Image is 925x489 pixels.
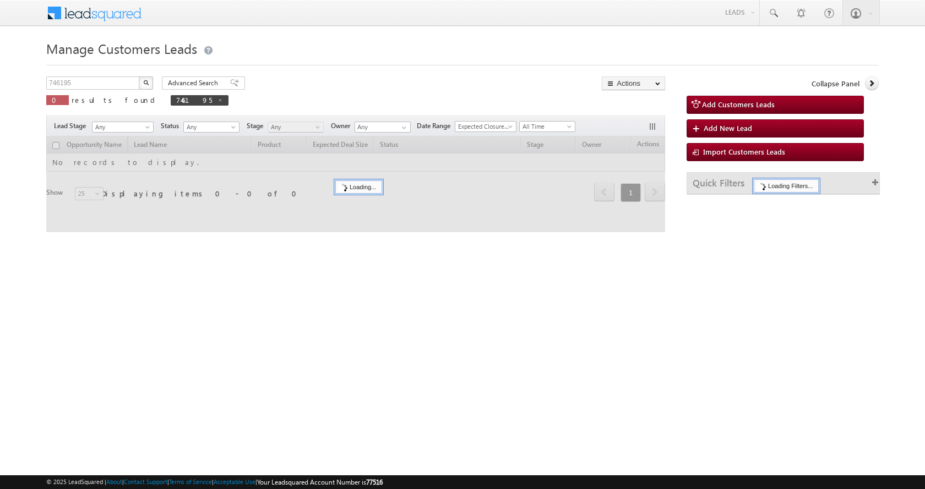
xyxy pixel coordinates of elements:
a: Any [183,122,240,133]
button: Actions [602,76,665,90]
span: Advanced Search [168,78,221,88]
span: 0 [52,95,63,105]
a: Expected Closure Date [455,121,516,132]
a: About [106,478,122,485]
span: Add New Lead [704,123,752,133]
span: © 2025 LeadSquared | | | | | [46,477,383,487]
a: Terms of Service [169,478,212,485]
span: Your Leadsquared Account Number is [257,478,383,486]
span: results found [72,95,159,105]
a: Any [92,122,154,133]
span: Any [184,122,236,132]
span: 746195 [176,95,212,105]
span: Stage [247,121,268,131]
span: Owner [331,121,355,131]
div: Loading Filters... [754,179,819,193]
span: Import Customers Leads [703,147,785,156]
a: Acceptable Use [214,478,255,485]
input: Type to Search [355,122,411,133]
span: Date Range [417,121,455,131]
span: Any [268,122,320,132]
span: Collapse Panel [812,79,859,89]
a: All Time [519,121,575,132]
span: Any [92,122,150,132]
span: Status [161,121,183,131]
a: Contact Support [124,478,167,485]
div: Loading... [335,180,382,194]
a: Any [268,122,324,133]
span: Add Customers Leads [702,100,775,109]
span: All Time [520,122,572,131]
a: Show All Items [396,122,410,133]
img: Search [143,80,149,85]
span: Expected Closure Date [455,122,513,131]
span: Manage Customers Leads [46,40,197,57]
span: 77516 [366,478,383,486]
span: Lead Stage [54,121,90,131]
